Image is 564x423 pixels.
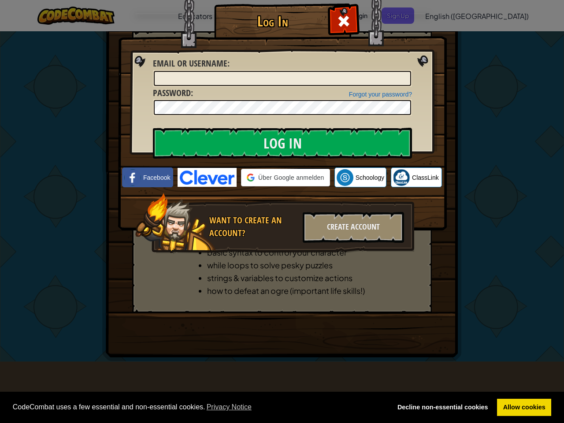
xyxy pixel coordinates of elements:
[393,169,410,186] img: classlink-logo-small.png
[497,399,551,416] a: allow cookies
[241,169,330,186] div: Über Google anmelden
[13,401,385,414] span: CodeCombat uses a few essential and non-essential cookies.
[216,14,329,29] h1: Log In
[178,168,237,187] img: clever-logo-blue.png
[337,169,353,186] img: schoology.png
[391,399,494,416] a: deny cookies
[258,173,324,182] span: Über Google anmelden
[153,57,230,70] label: :
[153,87,191,99] span: Password
[124,169,141,186] img: facebook_small.png
[153,128,412,159] input: Log In
[356,173,384,182] span: Schoology
[153,87,193,100] label: :
[143,173,170,182] span: Facebook
[412,173,439,182] span: ClassLink
[205,401,253,414] a: learn more about cookies
[209,214,297,239] div: Want to create an account?
[303,212,404,243] div: Create Account
[349,91,412,98] a: Forgot your password?
[153,57,227,69] span: Email or Username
